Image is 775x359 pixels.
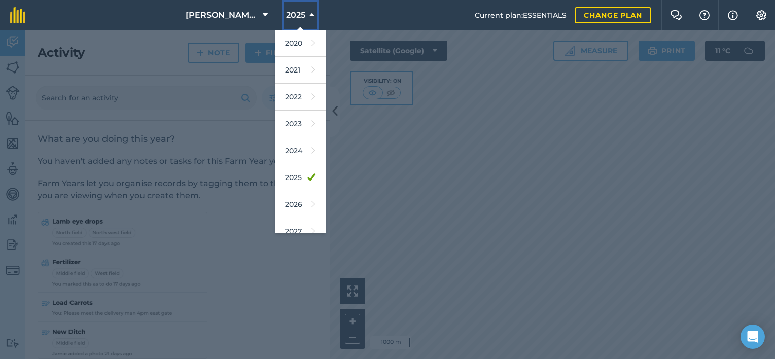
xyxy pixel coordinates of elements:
a: 2024 [275,137,326,164]
img: fieldmargin Logo [10,7,25,23]
img: svg+xml;base64,PHN2ZyB4bWxucz0iaHR0cDovL3d3dy53My5vcmcvMjAwMC9zdmciIHdpZHRoPSIxNyIgaGVpZ2h0PSIxNy... [728,9,738,21]
span: [PERSON_NAME] & Sons Ltd [186,9,259,21]
img: A question mark icon [698,10,711,20]
a: 2021 [275,57,326,84]
a: 2027 [275,218,326,245]
a: 2022 [275,84,326,111]
span: 2025 [286,9,305,21]
a: 2023 [275,111,326,137]
a: Change plan [575,7,651,23]
a: 2020 [275,30,326,57]
img: A cog icon [755,10,767,20]
span: Current plan : ESSENTIALS [475,10,567,21]
img: Two speech bubbles overlapping with the left bubble in the forefront [670,10,682,20]
a: 2025 [275,164,326,191]
div: Open Intercom Messenger [741,325,765,349]
a: 2026 [275,191,326,218]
